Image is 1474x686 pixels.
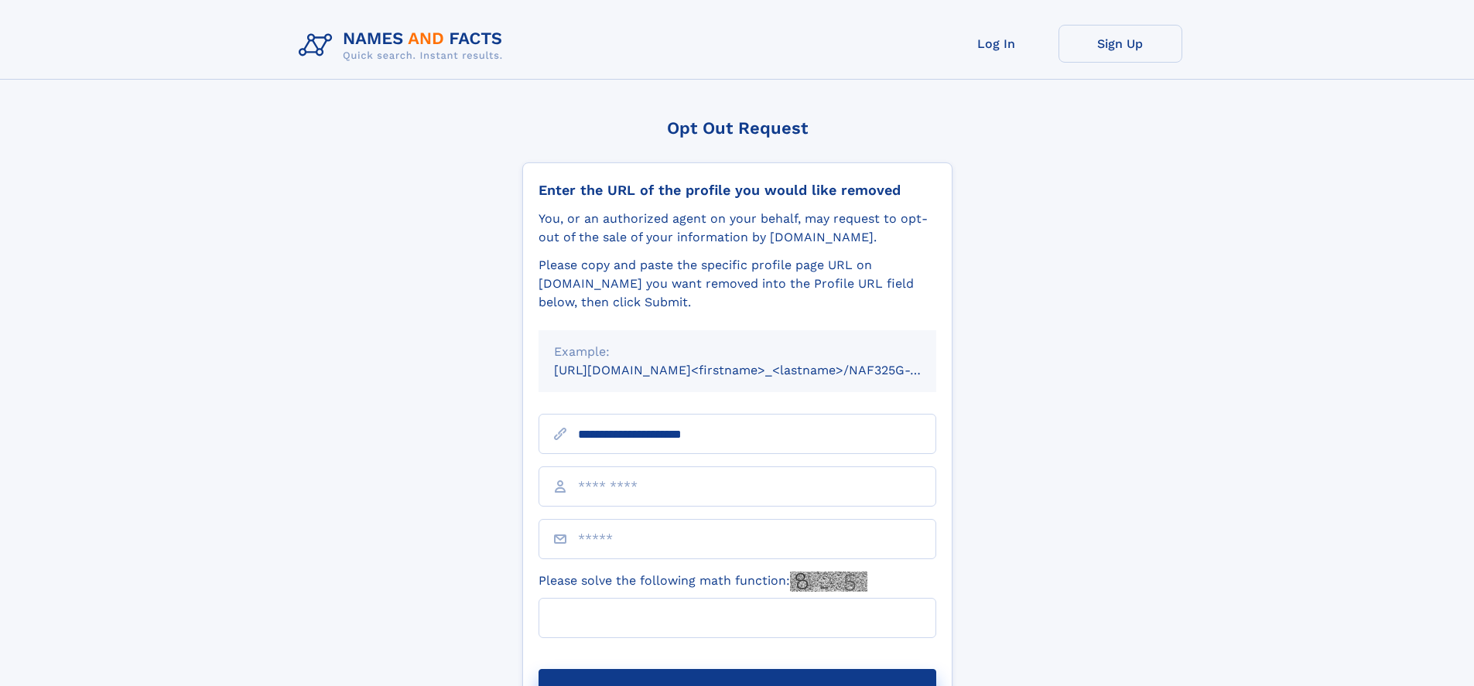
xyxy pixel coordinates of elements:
a: Log In [935,25,1058,63]
div: Please copy and paste the specific profile page URL on [DOMAIN_NAME] you want removed into the Pr... [539,256,936,312]
a: Sign Up [1058,25,1182,63]
label: Please solve the following math function: [539,572,867,592]
small: [URL][DOMAIN_NAME]<firstname>_<lastname>/NAF325G-xxxxxxxx [554,363,966,377]
img: Logo Names and Facts [292,25,515,67]
div: Opt Out Request [522,118,952,138]
div: Enter the URL of the profile you would like removed [539,182,936,199]
div: Example: [554,343,921,361]
div: You, or an authorized agent on your behalf, may request to opt-out of the sale of your informatio... [539,210,936,247]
